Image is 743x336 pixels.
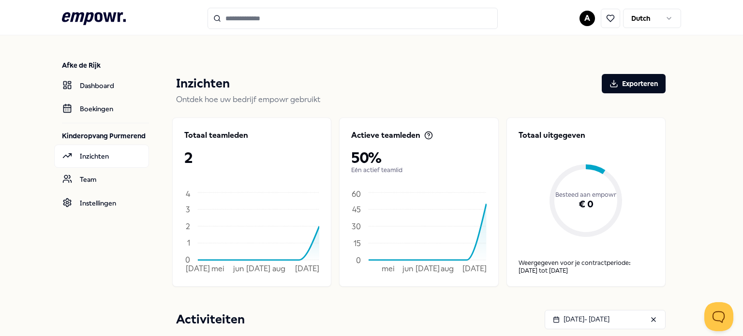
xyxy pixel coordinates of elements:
tspan: aug [272,264,285,273]
p: Inzichten [176,74,230,93]
a: Inzichten [54,145,149,168]
tspan: 2 [186,221,190,231]
a: Boekingen [54,97,149,120]
tspan: [DATE] [462,264,487,273]
div: [DATE] - [DATE] [553,314,609,324]
a: Dashboard [54,74,149,97]
tspan: 0 [356,255,361,264]
p: Activiteiten [176,310,245,329]
p: Ontdek hoe uw bedrijf empowr gebruikt [176,93,666,106]
p: 50% [351,149,486,166]
iframe: Help Scout Beacon - Open [704,302,733,331]
tspan: 4 [186,189,191,198]
p: Totaal teamleden [184,130,248,141]
p: Eén actief teamlid [351,166,486,174]
tspan: 45 [352,205,361,214]
tspan: [DATE] [247,264,271,273]
a: Instellingen [54,191,149,215]
tspan: mei [211,264,224,273]
div: [DATE] tot [DATE] [519,267,654,275]
tspan: mei [382,264,395,273]
tspan: [DATE] [296,264,320,273]
p: Afke de Rijk [62,60,149,70]
tspan: 15 [354,238,361,248]
button: A [580,11,595,26]
p: Kinderopvang Purmerend [62,131,149,141]
tspan: 3 [186,205,190,214]
p: Weergegeven voor je contractperiode: [519,259,654,267]
input: Search for products, categories or subcategories [208,8,498,29]
p: Actieve teamleden [351,130,420,141]
button: Exporteren [602,74,666,93]
a: Team [54,168,149,191]
div: € 0 [519,172,654,237]
tspan: 0 [185,255,190,264]
tspan: jun [233,264,244,273]
tspan: 60 [352,189,361,198]
tspan: 1 [187,238,190,248]
p: Totaal uitgegeven [519,130,654,141]
div: Besteed aan empowr [519,153,654,237]
tspan: [DATE] [186,264,210,273]
tspan: [DATE] [416,264,440,273]
tspan: jun [402,264,413,273]
p: 2 [184,149,319,166]
button: [DATE]- [DATE] [545,310,666,329]
tspan: 30 [352,221,361,231]
tspan: aug [441,264,454,273]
